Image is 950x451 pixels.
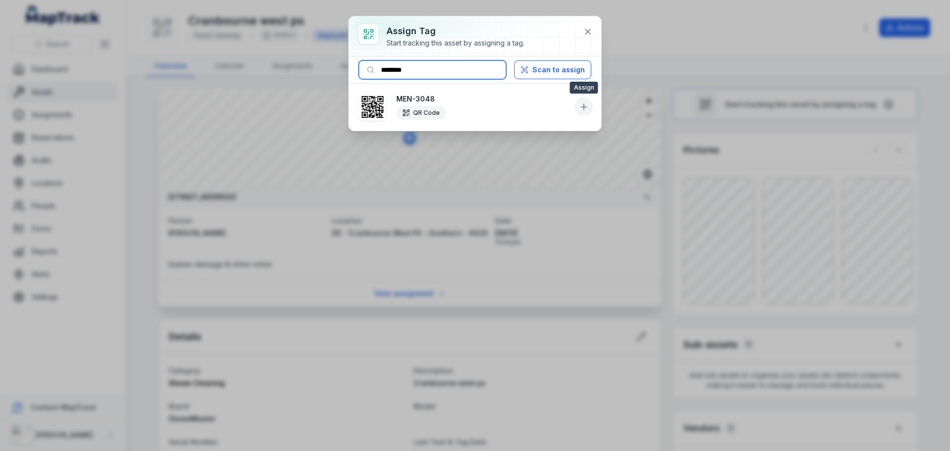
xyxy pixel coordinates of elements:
[386,24,524,38] h3: Assign tag
[386,38,524,48] div: Start tracking this asset by assigning a tag.
[514,60,591,79] button: Scan to assign
[570,82,598,94] span: Assign
[396,94,570,104] strong: MEN-3048
[396,106,446,120] div: QR Code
